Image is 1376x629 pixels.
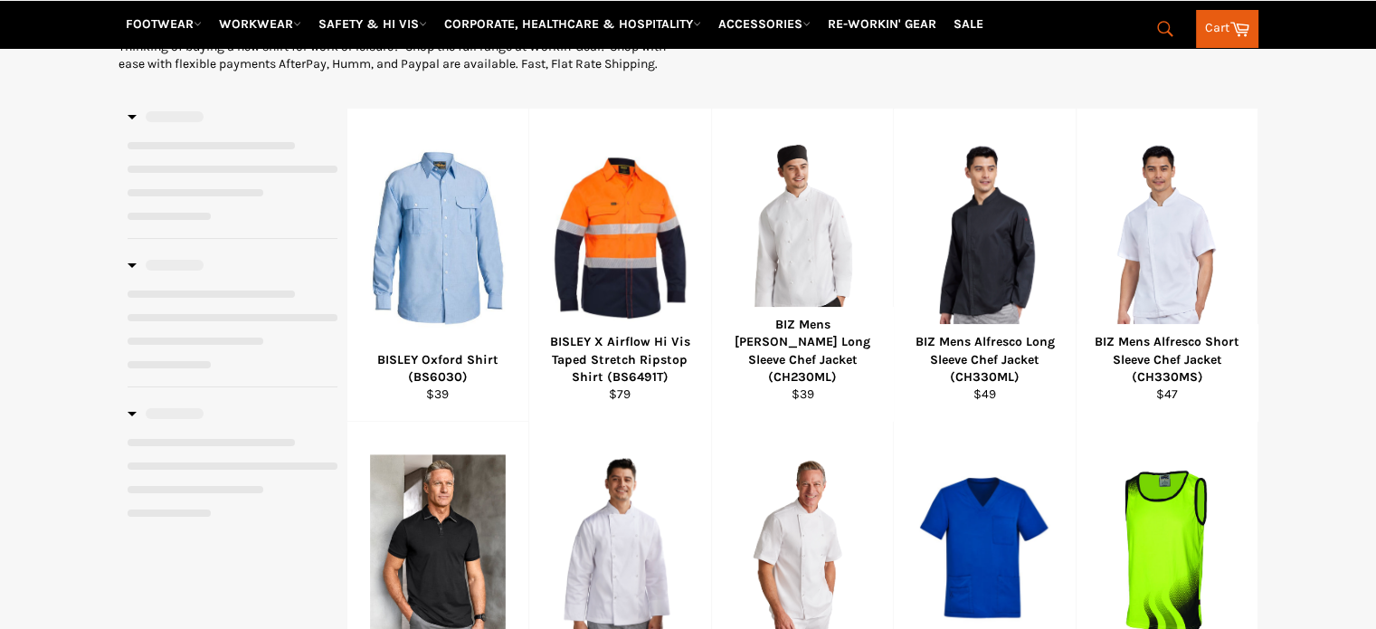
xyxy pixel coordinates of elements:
[119,8,209,40] a: FOOTWEAR
[1196,10,1258,48] a: Cart
[723,316,882,386] div: BIZ Mens [PERSON_NAME] Long Sleeve Chef Jacket (CH230ML)
[821,8,944,40] a: RE-WORKIN' GEAR
[1087,386,1247,403] div: $47
[528,109,711,422] a: BISLEY X Airflow Hi Vis Taped Stretch Ripstop Shirt (BS6491T) - Workin' Gear BISLEY X Airflow Hi ...
[358,386,517,403] div: $39
[1076,109,1258,422] a: Workin Gear CH330MS BIZ Mens Alfresco Short Sleeve Chef Jacket (CH330MS) $47
[212,8,308,40] a: WORKWEAR
[541,333,700,386] div: BISLEY X Airflow Hi Vis Taped Stretch Ripstop Shirt (BS6491T)
[946,8,991,40] a: SALE
[906,333,1065,386] div: BIZ Mens Alfresco Long Sleeve Chef Jacket (CH330ML)
[735,141,871,334] img: BIZ Mens Al Dente Long Sleeve Chef Jacket (CH230ML) - Workin' Gear
[119,38,688,73] div: Thinking of buying a new shirt for work or leisure? Shop the full range at Workin' Gear. Shop wit...
[346,109,529,422] a: BISLEY BS6030 Oxford Shirt - Workin Gear BISLEY Oxford Shirt (BS6030) $39
[711,8,818,40] a: ACCESSORIES
[541,386,700,403] div: $79
[906,386,1065,403] div: $49
[1087,333,1247,386] div: BIZ Mens Alfresco Short Sleeve Chef Jacket (CH330MS)
[437,8,708,40] a: CORPORATE, HEALTHCARE & HOSPITALITY
[370,148,507,329] img: BISLEY BS6030 Oxford Shirt - Workin Gear
[552,148,688,329] img: BISLEY X Airflow Hi Vis Taped Stretch Ripstop Shirt (BS6491T) - Workin' Gear
[711,109,894,422] a: BIZ Mens Al Dente Long Sleeve Chef Jacket (CH230ML) - Workin' Gear BIZ Mens [PERSON_NAME] Long Sl...
[893,109,1076,422] a: BIZ Mens Alfresco Long Sleeve Chef Jacket (CH330ML) - Workin' Gear BIZ Mens Alfresco Long Sleeve ...
[358,351,517,386] div: BISLEY Oxford Shirt (BS6030)
[311,8,434,40] a: SAFETY & HI VIS
[1099,141,1236,334] img: Workin Gear CH330MS
[723,386,882,403] div: $39
[916,141,1053,334] img: BIZ Mens Alfresco Long Sleeve Chef Jacket (CH330ML) - Workin' Gear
